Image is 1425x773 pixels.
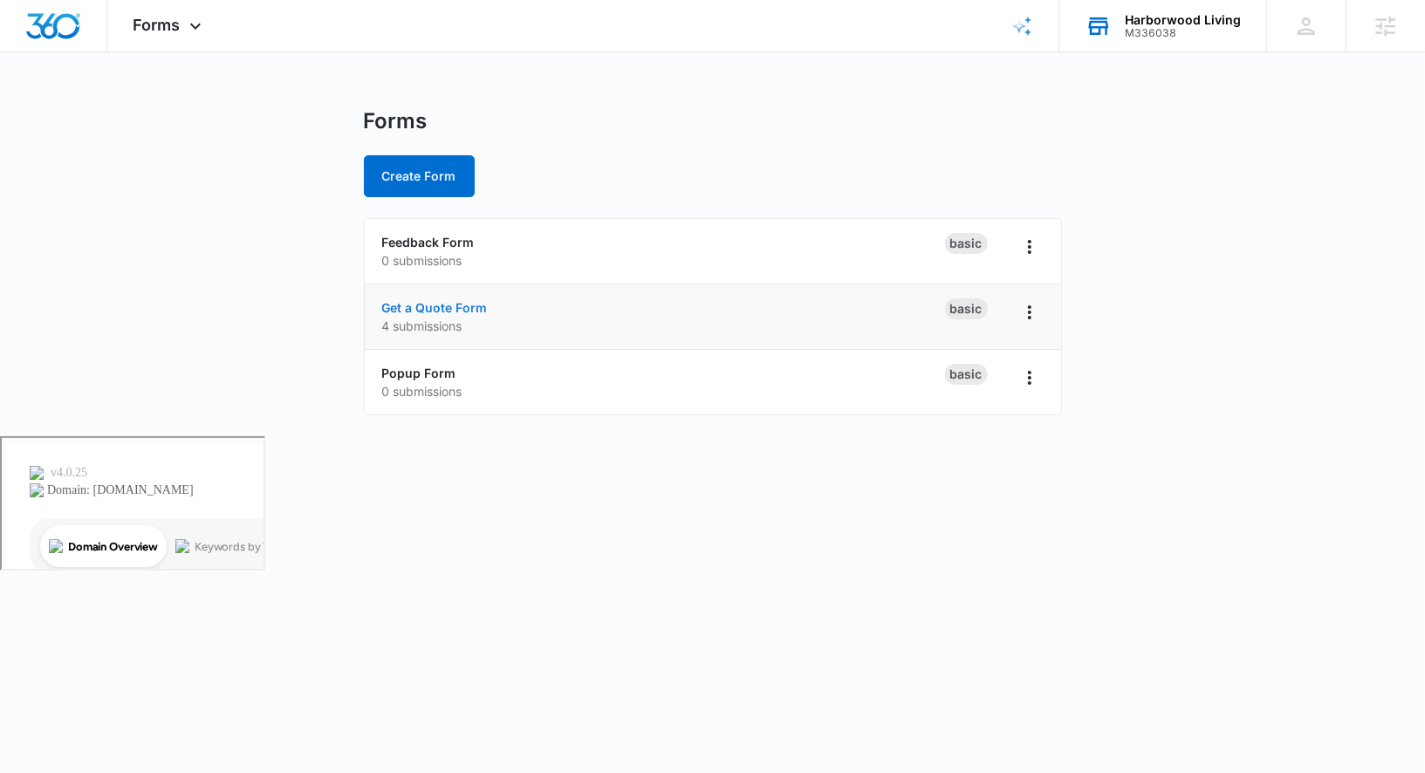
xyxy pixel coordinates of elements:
[1125,13,1241,27] div: account name
[66,103,156,114] div: Domain Overview
[382,251,945,270] p: 0 submissions
[1016,233,1044,261] button: Overflow Menu
[28,45,42,59] img: website_grey.svg
[1016,298,1044,326] button: Overflow Menu
[382,235,475,250] a: Feedback Form
[364,108,428,134] h1: Forms
[193,103,294,114] div: Keywords by Traffic
[28,28,42,42] img: logo_orange.svg
[382,382,945,400] p: 0 submissions
[1016,364,1044,392] button: Overflow Menu
[134,16,181,34] span: Forms
[1125,27,1241,39] div: account id
[945,233,988,254] div: Basic
[382,366,456,380] a: Popup Form
[364,155,475,197] button: Create Form
[945,364,988,385] div: Basic
[174,101,188,115] img: tab_keywords_by_traffic_grey.svg
[49,28,86,42] div: v 4.0.25
[382,317,945,335] p: 4 submissions
[45,45,192,59] div: Domain: [DOMAIN_NAME]
[945,298,988,319] div: Basic
[47,101,61,115] img: tab_domain_overview_orange.svg
[382,300,488,315] a: Get a Quote Form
